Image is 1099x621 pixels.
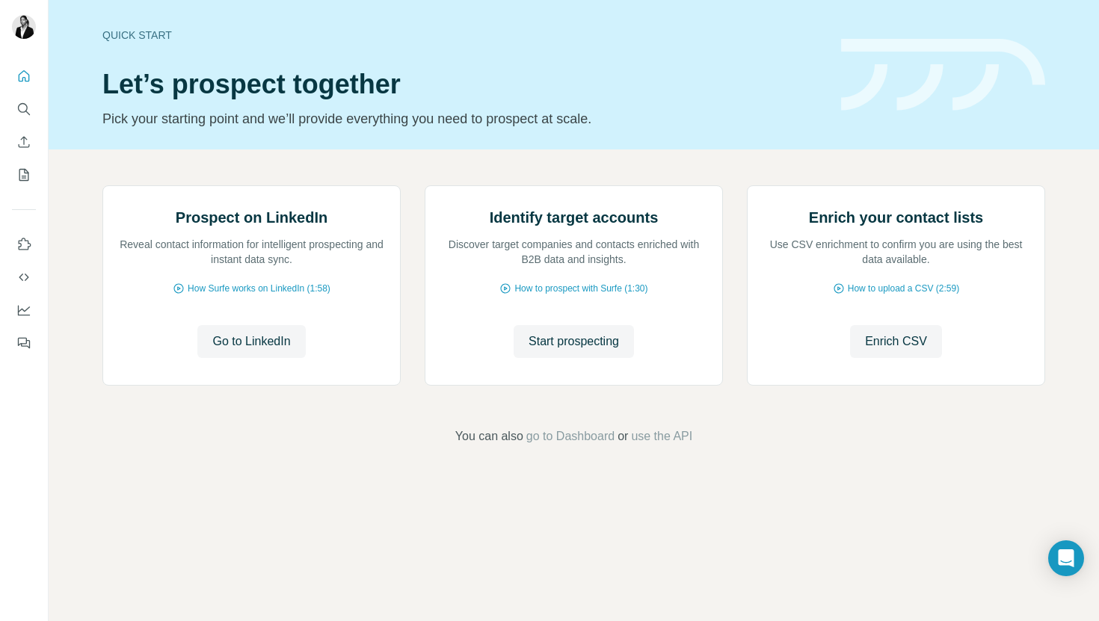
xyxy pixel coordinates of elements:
[12,161,36,188] button: My lists
[809,207,983,228] h2: Enrich your contact lists
[12,297,36,324] button: Dashboard
[12,330,36,356] button: Feedback
[841,39,1045,111] img: banner
[514,325,634,358] button: Start prospecting
[455,427,523,445] span: You can also
[212,333,290,350] span: Go to LinkedIn
[514,282,647,295] span: How to prospect with Surfe (1:30)
[12,63,36,90] button: Quick start
[197,325,305,358] button: Go to LinkedIn
[1048,540,1084,576] div: Open Intercom Messenger
[102,28,823,43] div: Quick start
[176,207,327,228] h2: Prospect on LinkedIn
[850,325,942,358] button: Enrich CSV
[763,237,1029,267] p: Use CSV enrichment to confirm you are using the best data available.
[529,333,619,350] span: Start prospecting
[102,108,823,129] p: Pick your starting point and we’ll provide everything you need to prospect at scale.
[490,207,659,228] h2: Identify target accounts
[12,264,36,291] button: Use Surfe API
[12,231,36,258] button: Use Surfe on LinkedIn
[118,237,385,267] p: Reveal contact information for intelligent prospecting and instant data sync.
[848,282,959,295] span: How to upload a CSV (2:59)
[440,237,707,267] p: Discover target companies and contacts enriched with B2B data and insights.
[12,15,36,39] img: Avatar
[102,69,823,99] h1: Let’s prospect together
[188,282,330,295] span: How Surfe works on LinkedIn (1:58)
[12,129,36,155] button: Enrich CSV
[12,96,36,123] button: Search
[631,427,692,445] button: use the API
[618,427,628,445] span: or
[865,333,927,350] span: Enrich CSV
[526,427,615,445] button: go to Dashboard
